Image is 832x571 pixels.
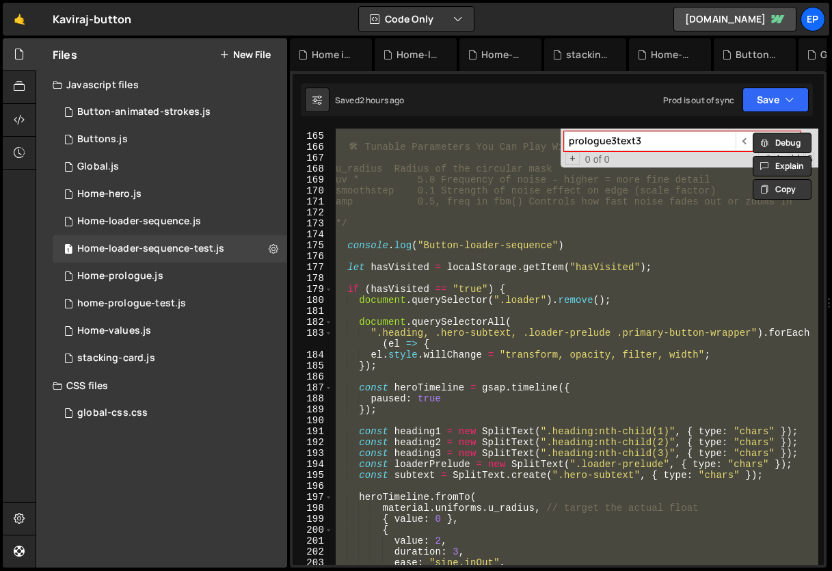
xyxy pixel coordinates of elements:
div: Home-hero.js [651,48,695,62]
div: 16061/44087.js [53,290,287,317]
div: 177 [293,262,333,273]
div: 183 [293,328,333,349]
div: 196 [293,481,333,492]
div: 195 [293,470,333,481]
div: 185 [293,360,333,371]
div: 201 [293,535,333,546]
div: 16061/43950.js [53,317,287,345]
div: 16061/43947.js [53,98,287,126]
div: 189 [293,404,333,415]
div: 202 [293,546,333,557]
div: 190 [293,415,333,426]
div: 170 [293,185,333,196]
div: 184 [293,349,333,360]
div: 16061/43249.js [53,263,287,290]
div: 16061/43261.css [53,399,287,427]
button: Explain [753,156,811,176]
div: 182 [293,317,333,328]
div: 16061/45009.js [53,153,287,181]
div: stacking-card.js [566,48,610,62]
div: 203 [293,557,333,568]
div: Home-values.js [77,325,151,337]
a: 🤙 [3,3,36,36]
div: 186 [293,371,333,382]
div: 169 [293,174,333,185]
div: 16061/44833.js [53,345,287,372]
div: Home-values.js [481,48,525,62]
div: Buttons.js [77,133,128,146]
div: global-css.css [77,407,148,419]
div: 16061/43050.js [53,126,287,153]
div: 174 [293,229,333,240]
span: 1 [64,245,72,256]
div: 198 [293,503,333,514]
div: 194 [293,459,333,470]
button: Code Only [359,7,474,31]
div: Saved [335,94,405,106]
div: stacking-card.js [77,352,155,364]
button: New File [219,49,271,60]
div: 167 [293,152,333,163]
div: 175 [293,240,333,251]
a: [DOMAIN_NAME] [673,7,796,31]
div: Button-animated-strokes.js [77,106,211,118]
span: ​ [736,131,755,151]
input: Search for [564,131,736,151]
div: 180 [293,295,333,306]
div: 16061/43948.js [53,181,287,208]
div: 166 [293,142,333,152]
div: Home-loader-sequence.js [397,48,440,62]
div: Home-loader-sequence-test.js [77,243,224,255]
div: Prod is out of sync [663,94,734,106]
div: Buttons.js [736,48,779,62]
div: 187 [293,382,333,393]
div: Kaviraj-button [53,11,131,27]
div: 2 hours ago [360,94,405,106]
div: 165 [293,131,333,142]
div: 200 [293,524,333,535]
div: 178 [293,273,333,284]
a: Ep [801,7,825,31]
div: 199 [293,514,333,524]
div: Javascript files [36,71,287,98]
div: 193 [293,448,333,459]
div: CSS files [36,372,287,399]
h2: Files [53,47,77,62]
div: home-prologue-test.js [77,297,186,310]
div: Home-prologue.js [77,270,163,282]
div: 179 [293,284,333,295]
div: 197 [293,492,333,503]
div: 188 [293,393,333,404]
div: 173 [293,218,333,229]
span: Toggle Replace mode [565,152,580,165]
div: 16061/43594.js [53,208,287,235]
div: Global.js [77,161,119,173]
div: 172 [293,207,333,218]
button: Debug [753,133,811,153]
div: 16061/44088.js [53,235,287,263]
div: 176 [293,251,333,262]
span: 0 of 0 [580,154,615,165]
div: Home-loader-sequence.js [77,215,201,228]
button: Save [742,88,809,112]
div: 192 [293,437,333,448]
div: Home image sequence.js [312,48,355,62]
div: 191 [293,426,333,437]
div: 168 [293,163,333,174]
button: Copy [753,179,811,200]
div: 171 [293,196,333,207]
div: 181 [293,306,333,317]
div: Home-hero.js [77,188,142,200]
